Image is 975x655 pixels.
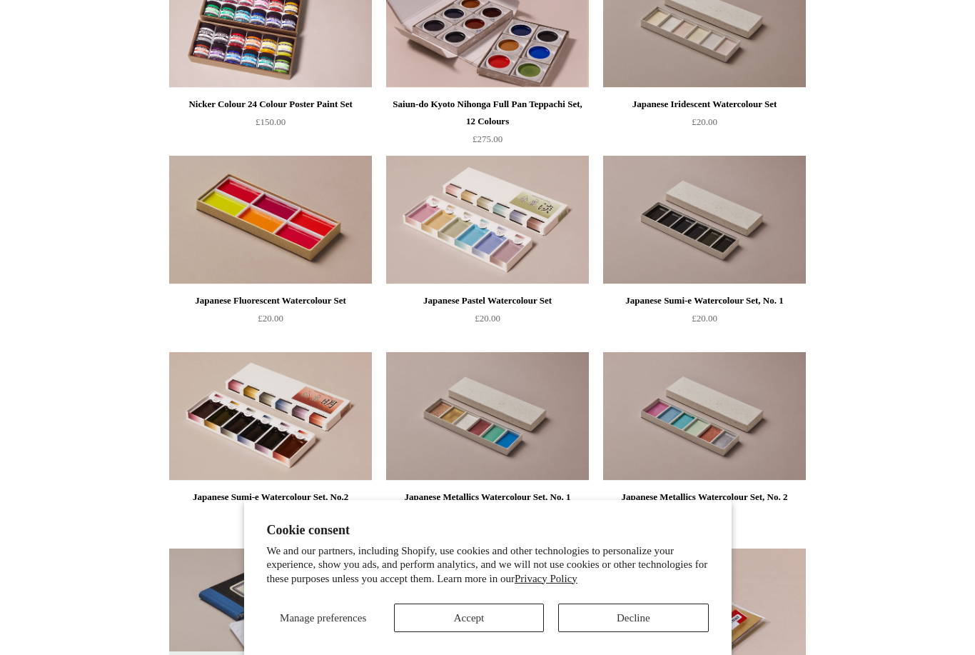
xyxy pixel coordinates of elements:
[169,156,372,284] a: Japanese Fluorescent Watercolour Set Japanese Fluorescent Watercolour Set
[390,489,585,506] div: Japanese Metallics Watercolour Set, No. 1
[386,352,589,481] img: Japanese Metallics Watercolour Set, No. 1
[169,489,372,547] a: Japanese Sumi-e Watercolour Set, No.2 £20.00
[258,313,283,324] span: £20.00
[603,352,806,481] a: Japanese Metallics Watercolour Set, No. 2 Japanese Metallics Watercolour Set, No. 2
[386,352,589,481] a: Japanese Metallics Watercolour Set, No. 1 Japanese Metallics Watercolour Set, No. 1
[394,604,544,632] button: Accept
[280,612,366,624] span: Manage preferences
[603,96,806,154] a: Japanese Iridescent Watercolour Set £20.00
[267,523,709,538] h2: Cookie consent
[173,292,368,309] div: Japanese Fluorescent Watercolour Set
[607,96,802,113] div: Japanese Iridescent Watercolour Set
[603,352,806,481] img: Japanese Metallics Watercolour Set, No. 2
[173,96,368,113] div: Nicker Colour 24 Colour Poster Paint Set
[692,313,717,324] span: £20.00
[473,134,502,144] span: £275.00
[386,489,589,547] a: Japanese Metallics Watercolour Set, No. 1 £20.00
[386,292,589,351] a: Japanese Pastel Watercolour Set £20.00
[169,96,372,154] a: Nicker Colour 24 Colour Poster Paint Set £150.00
[603,156,806,284] a: Japanese Sumi-e Watercolour Set, No. 1 Japanese Sumi-e Watercolour Set, No. 1
[603,292,806,351] a: Japanese Sumi-e Watercolour Set, No. 1 £20.00
[390,96,585,130] div: Saiun-do Kyoto Nihonga Full Pan Teppachi Set, 12 Colours
[558,604,708,632] button: Decline
[386,156,589,284] a: Japanese Pastel Watercolour Set Japanese Pastel Watercolour Set
[607,489,802,506] div: Japanese Metallics Watercolour Set, No. 2
[169,156,372,284] img: Japanese Fluorescent Watercolour Set
[386,156,589,284] img: Japanese Pastel Watercolour Set
[169,292,372,351] a: Japanese Fluorescent Watercolour Set £20.00
[169,352,372,481] img: Japanese Sumi-e Watercolour Set, No.2
[256,116,286,127] span: £150.00
[692,116,717,127] span: £20.00
[169,352,372,481] a: Japanese Sumi-e Watercolour Set, No.2 Japanese Sumi-e Watercolour Set, No.2
[386,96,589,154] a: Saiun-do Kyoto Nihonga Full Pan Teppachi Set, 12 Colours £275.00
[475,313,500,324] span: £20.00
[267,604,380,632] button: Manage preferences
[390,292,585,309] div: Japanese Pastel Watercolour Set
[173,489,368,506] div: Japanese Sumi-e Watercolour Set, No.2
[515,573,577,584] a: Privacy Policy
[603,489,806,547] a: Japanese Metallics Watercolour Set, No. 2 £20.00
[603,156,806,284] img: Japanese Sumi-e Watercolour Set, No. 1
[267,544,709,586] p: We and our partners, including Shopify, use cookies and other technologies to personalize your ex...
[607,292,802,309] div: Japanese Sumi-e Watercolour Set, No. 1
